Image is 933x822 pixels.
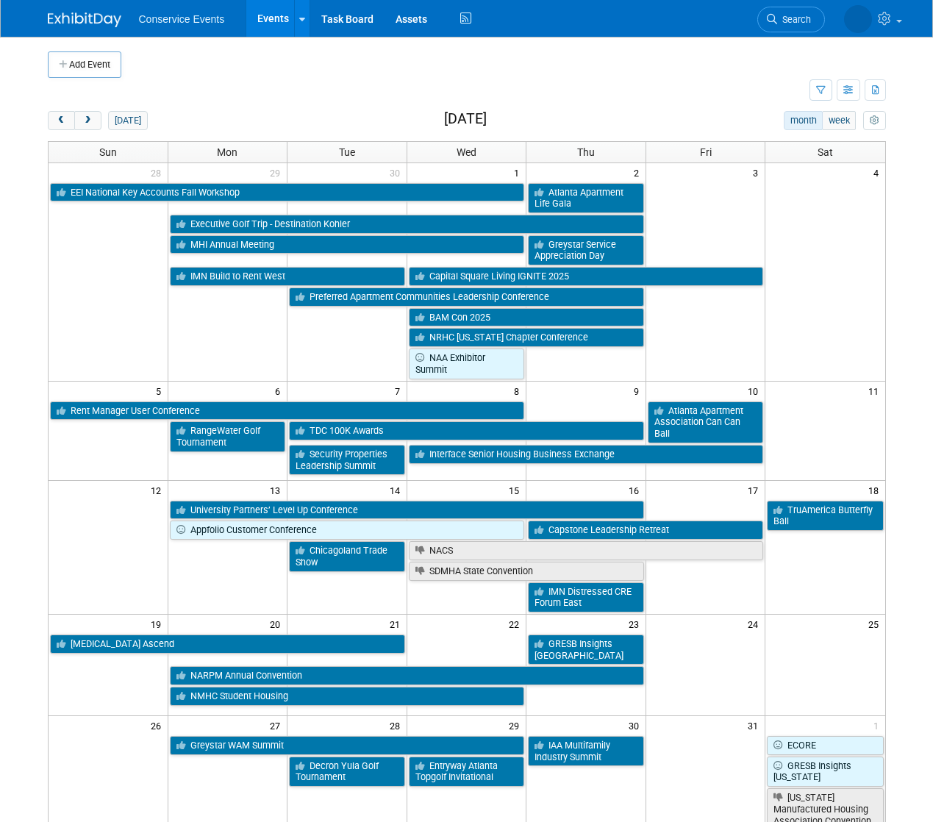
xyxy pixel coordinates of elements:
[48,12,121,27] img: ExhibitDay
[528,582,644,612] a: IMN Distressed CRE Forum East
[627,481,646,499] span: 16
[870,116,879,126] i: Personalize Calendar
[170,687,525,706] a: NMHC Student Housing
[746,382,765,400] span: 10
[289,757,405,787] a: Decron Yula Golf Tournament
[170,235,525,254] a: MHI Annual Meeting
[784,111,823,130] button: month
[867,615,885,633] span: 25
[627,716,646,735] span: 30
[822,111,856,130] button: week
[393,382,407,400] span: 7
[507,716,526,735] span: 29
[268,615,287,633] span: 20
[528,521,763,540] a: Capstone Leadership Retreat
[844,5,872,33] img: Amiee Griffey
[528,736,644,766] a: IAA Multifamily Industry Summit
[289,541,405,571] a: Chicagoland Trade Show
[528,635,644,665] a: GRESB Insights [GEOGRAPHIC_DATA]
[507,615,526,633] span: 22
[757,7,825,32] a: Search
[108,111,147,130] button: [DATE]
[818,146,833,158] span: Sat
[170,521,525,540] a: Appfolio Customer Conference
[746,716,765,735] span: 31
[74,111,101,130] button: next
[872,163,885,182] span: 4
[867,382,885,400] span: 11
[268,481,287,499] span: 13
[648,401,764,443] a: Atlanta Apartment Association Can Can Ball
[507,481,526,499] span: 15
[867,481,885,499] span: 18
[457,146,476,158] span: Wed
[99,146,117,158] span: Sun
[767,757,883,787] a: GRESB Insights [US_STATE]
[139,13,225,25] span: Conservice Events
[149,716,168,735] span: 26
[746,481,765,499] span: 17
[388,615,407,633] span: 21
[289,421,644,440] a: TDC 100K Awards
[154,382,168,400] span: 5
[872,716,885,735] span: 1
[289,287,644,307] a: Preferred Apartment Communities Leadership Conference
[170,267,405,286] a: IMN Build to Rent West
[289,445,405,475] a: Security Properties Leadership Summit
[512,163,526,182] span: 1
[512,382,526,400] span: 8
[409,308,644,327] a: BAM Con 2025
[409,562,644,581] a: SDMHA State Convention
[388,163,407,182] span: 30
[577,146,595,158] span: Thu
[409,445,764,464] a: Interface Senior Housing Business Exchange
[170,501,644,520] a: University Partners’ Level Up Conference
[863,111,885,130] button: myCustomButton
[170,736,525,755] a: Greystar WAM Summit
[149,481,168,499] span: 12
[767,501,883,531] a: TruAmerica Butterfly Ball
[170,421,286,451] a: RangeWater Golf Tournament
[48,111,75,130] button: prev
[388,716,407,735] span: 28
[170,215,644,234] a: Executive Golf Trip - Destination Kohler
[170,666,644,685] a: NARPM Annual Convention
[767,736,883,755] a: ECORE
[528,183,644,213] a: Atlanta Apartment Life Gala
[632,382,646,400] span: 9
[339,146,355,158] span: Tue
[149,163,168,182] span: 28
[627,615,646,633] span: 23
[50,401,525,421] a: Rent Manager User Conference
[217,146,237,158] span: Mon
[50,635,405,654] a: [MEDICAL_DATA] Ascend
[444,111,487,127] h2: [DATE]
[268,716,287,735] span: 27
[700,146,712,158] span: Fri
[409,328,644,347] a: NRHC [US_STATE] Chapter Conference
[528,235,644,265] a: Greystar Service Appreciation Day
[777,14,811,25] span: Search
[409,267,764,286] a: Capital Square Living IGNITE 2025
[746,615,765,633] span: 24
[268,163,287,182] span: 29
[632,163,646,182] span: 2
[409,349,525,379] a: NAA Exhibitor Summit
[50,183,525,202] a: EEI National Key Accounts Fall Workshop
[149,615,168,633] span: 19
[409,541,764,560] a: NACS
[409,757,525,787] a: Entryway Atlanta Topgolf Invitational
[388,481,407,499] span: 14
[274,382,287,400] span: 6
[48,51,121,78] button: Add Event
[751,163,765,182] span: 3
